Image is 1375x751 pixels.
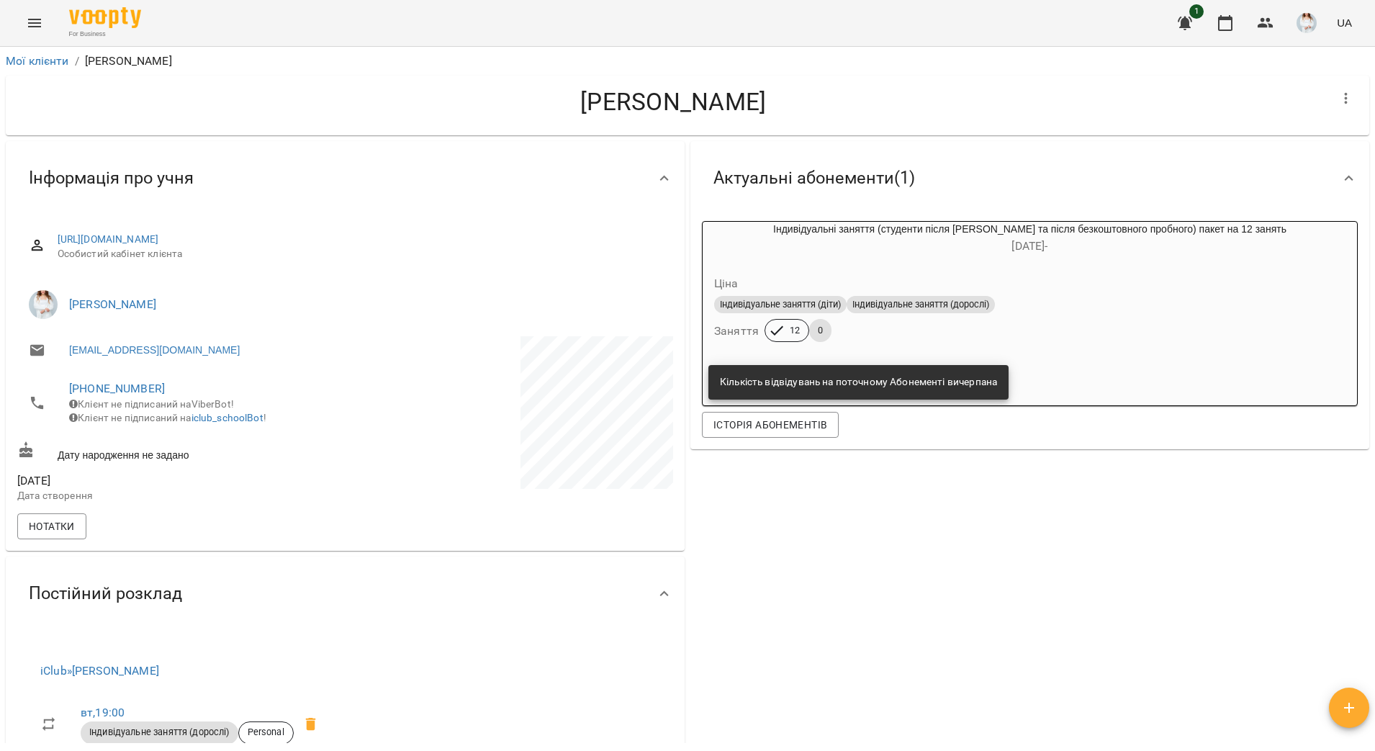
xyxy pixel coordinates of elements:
[713,167,915,189] span: Актуальні абонементи ( 1 )
[720,369,997,395] div: Кількість відвідувань на поточному Абонементі вичерпана
[85,53,172,70] p: [PERSON_NAME]
[714,298,847,311] span: Індивідуальне заняття (діти)
[1331,9,1358,36] button: UA
[1189,4,1204,19] span: 1
[69,412,266,423] span: Клієнт не підписаний на !
[781,324,808,337] span: 12
[714,274,739,294] h6: Ціна
[703,222,1357,359] button: Індивідуальні заняття (студенти після [PERSON_NAME] та після безкоштовного пробного) пакет на 12 ...
[1297,13,1317,33] img: 31cba75fe2bd3cb19472609ed749f4b6.jpg
[29,518,75,535] span: Нотатки
[702,412,839,438] button: Історія абонементів
[1011,239,1047,253] span: [DATE] -
[69,398,234,410] span: Клієнт не підписаний на ViberBot!
[58,247,662,261] span: Особистий кабінет клієнта
[81,706,125,719] a: вт,19:00
[191,412,263,423] a: iclub_schoolBot
[6,54,69,68] a: Мої клієнти
[17,6,52,40] button: Menu
[75,53,79,70] li: /
[17,87,1329,117] h4: [PERSON_NAME]
[69,7,141,28] img: Voopty Logo
[809,324,831,337] span: 0
[714,321,759,341] h6: Заняття
[713,416,827,433] span: Історія абонементів
[14,439,346,465] div: Дату народження не задано
[29,290,58,319] img: Хоменко Марина Віталіївна
[69,343,240,357] a: [EMAIL_ADDRESS][DOMAIN_NAME]
[239,726,293,739] span: Personal
[6,53,1369,70] nav: breadcrumb
[294,707,328,742] span: Видалити приватний урок Марина Хоменко вт 19:00 клієнта Позняк Тетяна Радиславівна
[29,167,194,189] span: Інформація про учня
[69,297,156,311] a: [PERSON_NAME]
[58,233,159,245] a: [URL][DOMAIN_NAME]
[81,726,238,739] span: Індивідуальне заняття (дорослі)
[17,472,343,490] span: [DATE]
[69,30,141,39] span: For Business
[69,382,165,395] a: [PHONE_NUMBER]
[1337,15,1352,30] span: UA
[6,141,685,215] div: Інформація про учня
[703,222,1357,256] div: Індивідуальні заняття (студенти після [PERSON_NAME] та після безкоштовного пробного) пакет на 12 ...
[6,557,685,631] div: Постійний розклад
[847,298,995,311] span: Індивідуальне заняття (дорослі)
[690,141,1369,215] div: Актуальні абонементи(1)
[17,513,86,539] button: Нотатки
[17,489,343,503] p: Дата створення
[29,583,182,605] span: Постійний розклад
[40,664,159,678] a: iClub»[PERSON_NAME]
